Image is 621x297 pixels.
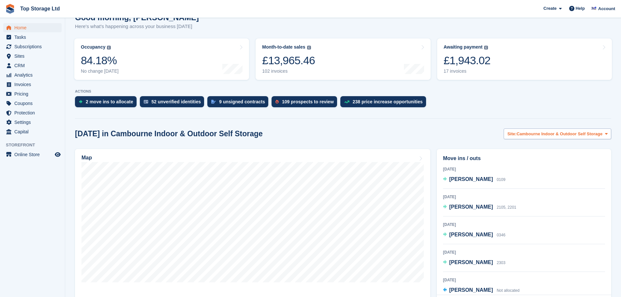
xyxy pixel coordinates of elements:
div: £1,943.02 [444,54,491,67]
div: [DATE] [443,277,605,283]
span: [PERSON_NAME] [449,232,493,237]
img: stora-icon-8386f47178a22dfd0bd8f6a31ec36ba5ce8667c1dd55bd0f319d3a0aa187defe.svg [5,4,15,14]
span: Protection [14,108,53,117]
a: menu [3,61,62,70]
span: 0109 [497,177,506,182]
span: Settings [14,118,53,127]
a: 109 prospects to review [272,96,340,111]
h2: Map [81,155,92,161]
div: [DATE] [443,166,605,172]
img: move_ins_to_allocate_icon-fdf77a2bb77ea45bf5b3d319d69a93e2d87916cf1d5bf7949dd705db3b84f3ca.svg [79,100,82,104]
a: [PERSON_NAME] 2303 [443,259,505,267]
a: menu [3,70,62,80]
img: verify_identity-adf6edd0f0f0b5bbfe63781bf79b02c33cf7c696d77639b501bdc392416b5a36.svg [144,100,148,104]
a: menu [3,52,62,61]
span: Storefront [6,142,65,148]
a: 52 unverified identities [140,96,208,111]
a: menu [3,108,62,117]
img: price_increase_opportunities-93ffe204e8149a01c8c9dc8f82e8f89637d9d84a8eef4429ea346261dce0b2c0.svg [344,100,349,103]
span: CRM [14,61,53,70]
a: menu [3,23,62,32]
div: Awaiting payment [444,44,483,50]
span: 2303 [497,260,506,265]
a: [PERSON_NAME] Not allocated [443,286,520,295]
a: menu [3,89,62,98]
p: ACTIONS [75,89,611,94]
span: [PERSON_NAME] [449,287,493,293]
span: Subscriptions [14,42,53,51]
h2: [DATE] in Cambourne Indoor & Outdoor Self Storage [75,129,263,138]
span: Coupons [14,99,53,108]
span: Home [14,23,53,32]
div: 9 unsigned contracts [219,99,265,104]
div: 238 price increase opportunities [353,99,423,104]
a: 238 price increase opportunities [340,96,429,111]
a: Top Storage Ltd [18,3,62,14]
a: Preview store [54,151,62,158]
a: menu [3,150,62,159]
a: menu [3,42,62,51]
img: icon-info-grey-7440780725fd019a000dd9b08b2336e03edf1995a4989e88bcd33f0948082b44.svg [307,46,311,50]
span: Sites [14,52,53,61]
span: [PERSON_NAME] [449,204,493,210]
span: Create [543,5,556,12]
p: Here's what's happening across your business [DATE] [75,23,199,30]
span: Tasks [14,33,53,42]
span: Cambourne Indoor & Outdoor Self Storage [517,131,603,137]
a: menu [3,33,62,42]
img: icon-info-grey-7440780725fd019a000dd9b08b2336e03edf1995a4989e88bcd33f0948082b44.svg [107,46,111,50]
span: Site: [507,131,516,137]
a: [PERSON_NAME] 0346 [443,231,505,239]
div: 17 invoices [444,68,491,74]
div: 84.18% [81,54,119,67]
a: menu [3,118,62,127]
span: Online Store [14,150,53,159]
a: 2 move ins to allocate [75,96,140,111]
a: Occupancy 84.18% No change [DATE] [74,38,249,80]
div: No change [DATE] [81,68,119,74]
span: Not allocated [497,288,520,293]
div: 102 invoices [262,68,315,74]
h2: Move ins / outs [443,155,605,162]
span: Capital [14,127,53,136]
div: [DATE] [443,194,605,200]
a: Month-to-date sales £13,965.46 102 invoices [256,38,430,80]
div: Occupancy [81,44,105,50]
span: Invoices [14,80,53,89]
span: [PERSON_NAME] [449,176,493,182]
a: menu [3,127,62,136]
img: icon-info-grey-7440780725fd019a000dd9b08b2336e03edf1995a4989e88bcd33f0948082b44.svg [484,46,488,50]
span: 2105, 2201 [497,205,516,210]
div: 2 move ins to allocate [86,99,133,104]
img: prospect-51fa495bee0391a8d652442698ab0144808aea92771e9ea1ae160a38d050c398.svg [275,100,279,104]
div: [DATE] [443,222,605,228]
a: [PERSON_NAME] 0109 [443,175,505,184]
a: menu [3,80,62,89]
div: 52 unverified identities [152,99,201,104]
button: Site: Cambourne Indoor & Outdoor Self Storage [504,128,611,139]
div: £13,965.46 [262,54,315,67]
a: 9 unsigned contracts [207,96,272,111]
span: Help [576,5,585,12]
span: Pricing [14,89,53,98]
img: contract_signature_icon-13c848040528278c33f63329250d36e43548de30e8caae1d1a13099fd9432cc5.svg [211,100,216,104]
span: [PERSON_NAME] [449,260,493,265]
span: 0346 [497,233,506,237]
div: [DATE] [443,249,605,255]
div: 109 prospects to review [282,99,334,104]
a: Awaiting payment £1,943.02 17 invoices [437,38,612,80]
div: Month-to-date sales [262,44,305,50]
span: Analytics [14,70,53,80]
img: Sam Topham [591,5,597,12]
span: Account [598,6,615,12]
a: menu [3,99,62,108]
a: [PERSON_NAME] 2105, 2201 [443,203,516,212]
